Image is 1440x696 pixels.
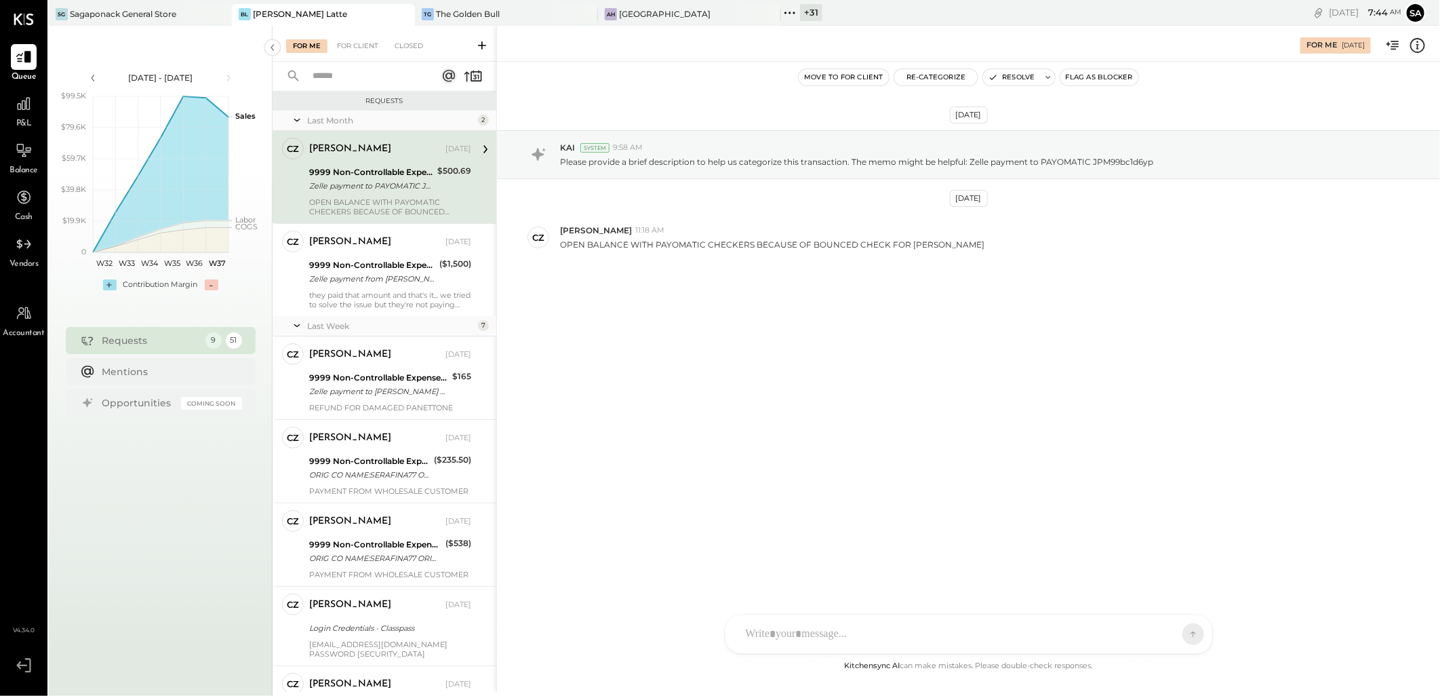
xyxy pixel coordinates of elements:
[61,185,86,194] text: $39.8K
[309,348,391,362] div: [PERSON_NAME]
[635,225,664,236] span: 11:18 AM
[1,44,47,83] a: Queue
[226,332,242,349] div: 51
[309,272,435,286] div: Zelle payment from [PERSON_NAME] FOODS INC. 25074832983
[235,215,256,225] text: Labor
[309,455,430,468] div: 9999 Non-Controllable Expenses:Other Income and Expenses:To Be Classified
[287,678,299,691] div: CZ
[181,397,242,410] div: Coming Soon
[613,142,643,153] span: 9:58 AM
[309,142,391,156] div: [PERSON_NAME]
[186,258,203,268] text: W36
[1329,6,1401,19] div: [DATE]
[309,678,391,691] div: [PERSON_NAME]
[253,8,347,20] div: [PERSON_NAME] Latte
[445,433,471,444] div: [DATE]
[56,8,68,20] div: SG
[208,258,225,268] text: W37
[3,328,45,340] span: Accountant
[309,235,391,249] div: [PERSON_NAME]
[445,679,471,690] div: [DATE]
[61,91,86,100] text: $99.5K
[1,185,47,224] a: Cash
[1,138,47,177] a: Balance
[800,4,822,21] div: + 31
[1,91,47,130] a: P&L
[309,385,448,398] div: Zelle payment to [PERSON_NAME] XXXXXXX5670
[309,552,441,565] div: ORIG CO NAME:SERAFINA77 ORIG ID:XXXXXX3684 DESC DATE: CO ENTRY DESCR:77TH SEC:PPD TRACE#:XXXXXXXX...
[950,190,988,207] div: [DATE]
[309,486,471,496] div: PAYMENT FROM WHOLESALE CUSTOMER
[309,640,471,659] div: [EMAIL_ADDRESS][DOMAIN_NAME] PASSWORD [SECURITY_DATA]
[81,247,86,256] text: 0
[436,8,500,20] div: The Golden Bull
[286,39,327,53] div: For Me
[163,258,180,268] text: W35
[560,156,1153,168] p: Please provide a brief description to help us categorize this transaction. The memo might be help...
[103,279,117,290] div: +
[437,164,471,178] div: $500.69
[309,258,435,272] div: 9999 Non-Controllable Expenses:Other Income and Expenses:To Be Classified
[12,71,37,83] span: Queue
[309,570,471,579] div: PAYMENT FROM WHOLESALE CUSTOMER
[452,370,471,383] div: $165
[140,258,158,268] text: W34
[9,165,38,177] span: Balance
[309,179,433,193] div: Zelle payment to PAYOMATIC JPM99bc1d6yp
[619,8,711,20] div: [GEOGRAPHIC_DATA]
[15,212,33,224] span: Cash
[309,371,448,385] div: 9999 Non-Controllable Expenses:Other Income and Expenses:To Be Classified
[1,301,47,340] a: Accountant
[123,279,198,290] div: Contribution Margin
[287,235,299,248] div: CZ
[309,431,391,445] div: [PERSON_NAME]
[235,222,258,231] text: COGS
[309,468,430,482] div: ORIG CO NAME:SERAFINA77 ORIG ID:XXXXXX3684 DESC DATE: CO ENTRY DESCR:77TH SEC:PPD TRACE#:XXXXXXXX...
[309,290,471,309] div: they paid that amount and that's it... we tried to solve the issue but they're not paying
[1405,2,1426,24] button: Sa
[62,153,86,163] text: $59.7K
[307,115,475,126] div: Last Month
[102,365,235,379] div: Mentions
[9,258,39,271] span: Vendors
[799,69,889,85] button: Move to for client
[102,334,199,347] div: Requests
[235,111,256,121] text: Sales
[445,600,471,611] div: [DATE]
[287,142,299,155] div: CZ
[309,598,391,612] div: [PERSON_NAME]
[287,598,299,611] div: CZ
[445,349,471,360] div: [DATE]
[1060,69,1138,85] button: Flag as Blocker
[422,8,434,20] div: TG
[388,39,430,53] div: Closed
[560,239,984,250] p: OPEN BALANCE WITH PAYOMATIC CHECKERS BECAUSE OF BOUNCED CHECK FOR [PERSON_NAME]
[445,516,471,527] div: [DATE]
[605,8,617,20] div: AH
[580,143,609,153] div: System
[307,320,475,332] div: Last Week
[309,197,471,216] div: OPEN BALANCE WITH PAYOMATIC CHECKERS BECAUSE OF BOUNCED CHECK FOR [PERSON_NAME]
[445,144,471,155] div: [DATE]
[330,39,385,53] div: For Client
[1342,41,1365,50] div: [DATE]
[560,225,632,236] span: [PERSON_NAME]
[103,72,218,83] div: [DATE] - [DATE]
[61,122,86,132] text: $79.6K
[16,118,32,130] span: P&L
[309,515,391,528] div: [PERSON_NAME]
[309,621,467,635] div: Login Credentials - Classpass
[287,515,299,528] div: CZ
[239,8,251,20] div: BL
[434,453,471,467] div: ($235.50)
[983,69,1040,85] button: Resolve
[309,538,441,552] div: 9999 Non-Controllable Expenses:Other Income and Expenses:To Be Classified
[70,8,176,20] div: Sagaponack General Store
[445,237,471,248] div: [DATE]
[1312,5,1325,20] div: copy link
[560,142,575,153] span: KAI
[287,348,299,361] div: CZ
[102,396,174,410] div: Opportunities
[205,279,218,290] div: -
[1306,40,1337,51] div: For Me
